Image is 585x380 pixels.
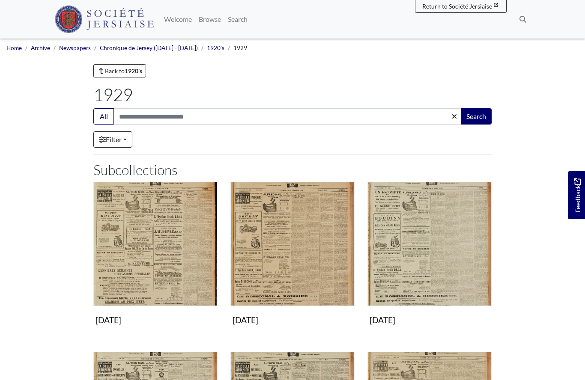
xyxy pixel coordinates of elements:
[422,3,492,10] span: Return to Société Jersiaise
[55,6,154,33] img: Société Jersiaise
[93,182,218,329] a: January 1929 [DATE]
[230,182,355,329] a: February 1929 [DATE]
[93,162,492,178] h2: Subcollections
[224,182,361,341] div: Subcollection
[572,178,582,213] span: Feedback
[55,3,154,35] a: Société Jersiaise logo
[461,108,492,125] button: Search
[367,182,492,329] a: March 1929 [DATE]
[161,11,195,28] a: Welcome
[361,182,498,341] div: Subcollection
[93,182,218,306] img: January 1929
[233,45,247,51] span: 1929
[93,131,132,148] a: Filter
[113,108,462,125] input: Search this collection...
[93,108,114,125] button: All
[100,45,198,51] a: Chronique de Jersey ([DATE] - [DATE])
[87,182,224,341] div: Subcollection
[568,171,585,219] a: Would you like to provide feedback?
[195,11,224,28] a: Browse
[59,45,91,51] a: Newspapers
[93,84,492,105] h1: 1929
[230,182,355,306] img: February 1929
[207,45,224,51] a: 1920's
[93,64,146,77] a: Back to1920's
[367,182,492,306] img: March 1929
[31,45,50,51] a: Archive
[224,11,251,28] a: Search
[125,67,142,74] strong: 1920's
[6,45,22,51] a: Home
